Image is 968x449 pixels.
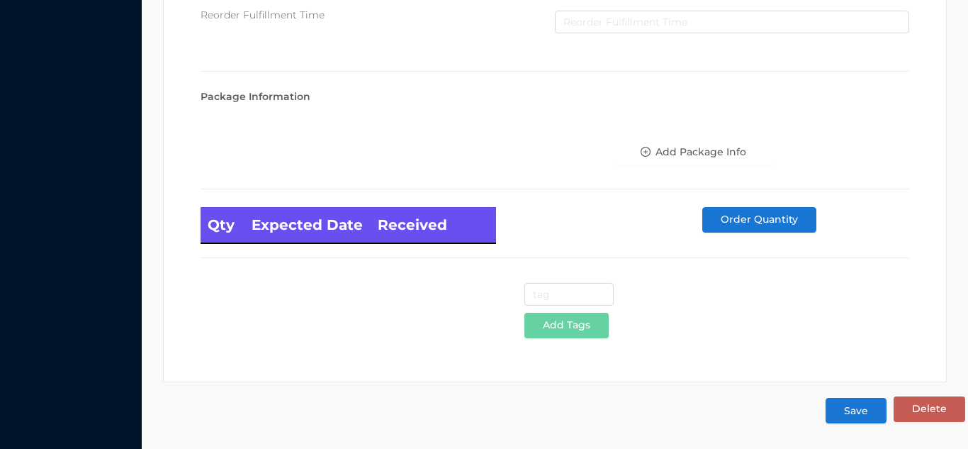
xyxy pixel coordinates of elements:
div: Package Information [201,89,909,104]
button: icon: plus-circle-oAdd Package Info [614,140,773,165]
th: Received [371,207,496,243]
button: Add Tags [524,313,609,338]
button: Delete [894,397,965,422]
input: tag [524,283,614,306]
button: Order Quantity [702,207,816,233]
button: Save [826,398,887,423]
div: Reorder Fulfillment Time [201,8,555,23]
th: Qty [201,207,244,243]
th: Expected Date [244,207,370,243]
input: Reorder Fulfillment Time [555,11,909,33]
